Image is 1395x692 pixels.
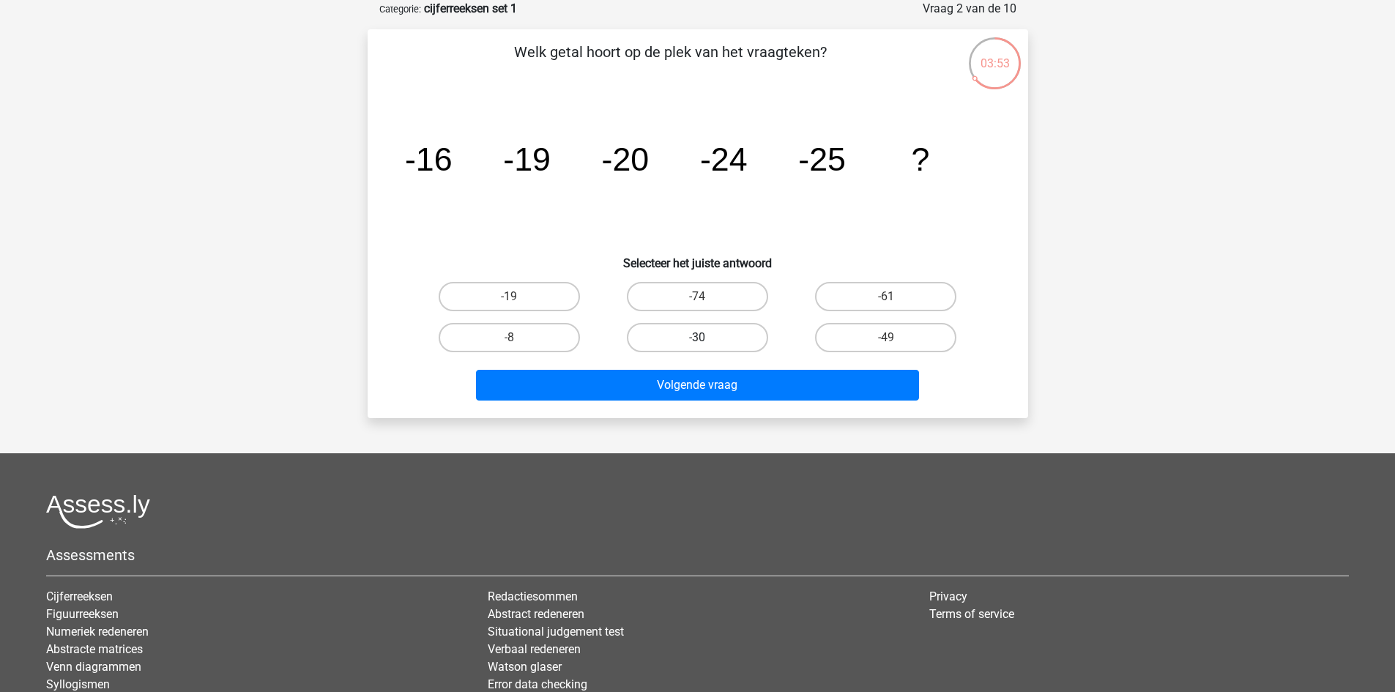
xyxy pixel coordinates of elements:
[439,282,580,311] label: -19
[46,494,150,529] img: Assessly logo
[488,607,584,621] a: Abstract redeneren
[627,282,768,311] label: -74
[601,141,649,177] tspan: -20
[46,625,149,639] a: Numeriek redeneren
[488,642,581,656] a: Verbaal redeneren
[911,141,929,177] tspan: ?
[967,36,1022,72] div: 03:53
[46,589,113,603] a: Cijferreeksen
[488,589,578,603] a: Redactiesommen
[391,245,1005,270] h6: Selecteer het juiste antwoord
[46,642,143,656] a: Abstracte matrices
[815,323,956,352] label: -49
[929,589,967,603] a: Privacy
[404,141,452,177] tspan: -16
[488,625,624,639] a: Situational judgement test
[476,370,919,401] button: Volgende vraag
[627,323,768,352] label: -30
[391,41,950,85] p: Welk getal hoort op de plek van het vraagteken?
[488,677,587,691] a: Error data checking
[439,323,580,352] label: -8
[46,546,1349,564] h5: Assessments
[503,141,551,177] tspan: -19
[46,607,119,621] a: Figuurreeksen
[798,141,846,177] tspan: -25
[488,660,562,674] a: Watson glaser
[46,660,141,674] a: Venn diagrammen
[379,4,421,15] small: Categorie:
[424,1,517,15] strong: cijferreeksen set 1
[929,607,1014,621] a: Terms of service
[46,677,110,691] a: Syllogismen
[699,141,747,177] tspan: -24
[815,282,956,311] label: -61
